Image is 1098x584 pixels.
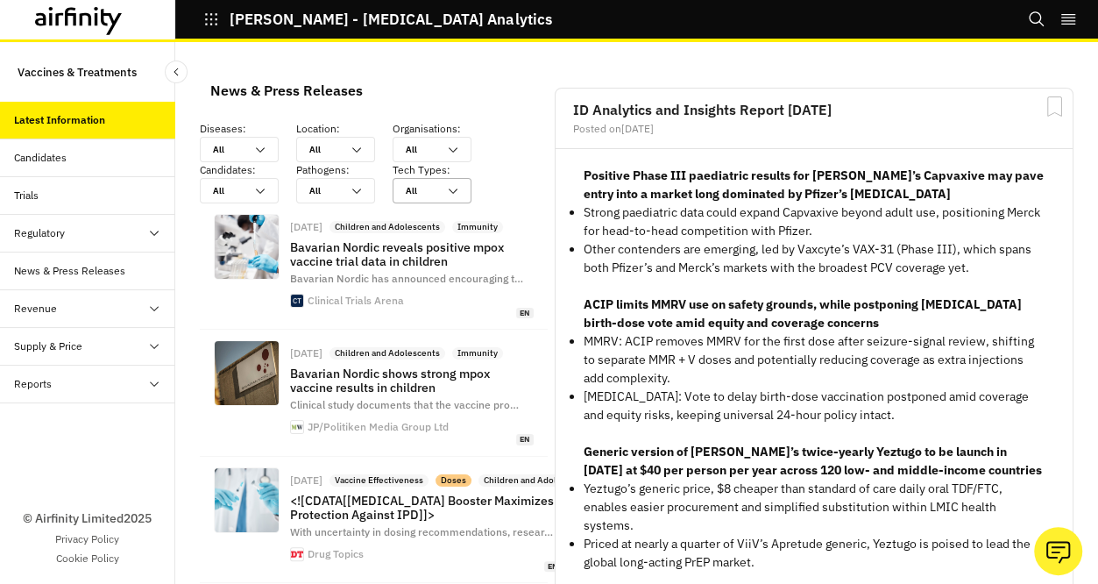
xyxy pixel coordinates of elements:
strong: Generic version of [PERSON_NAME]’s twice-yearly Yeztugo to be launch in [DATE] at $40 per person ... [584,444,1042,478]
p: Vaccines & Treatments [18,56,137,88]
p: Diseases : [200,121,296,137]
button: Search [1028,4,1045,34]
div: [DATE] [290,475,322,486]
p: Tech Types : [393,162,489,178]
p: Children and Adolescents [484,474,589,487]
p: Vaccine Effectiveness [335,474,423,487]
p: [MEDICAL_DATA]: Vote to delay birth-dose vaccination postponed amid coverage and equity risks, ke... [584,388,1045,424]
div: News & Press Releases [210,77,363,103]
p: Immunity [457,347,498,360]
p: Doses [441,474,466,487]
p: Other contenders are emerging, led by Vaxcyte’s VAX-31 (Phase III), which spans both Pfizer’s and... [584,240,1045,277]
img: CTA-2-08-10-25-shutterstock_2278759293.jpg [215,215,279,279]
p: Children and Adolescents [335,347,440,360]
div: Revenue [14,301,57,317]
button: Close Sidebar [165,61,188,83]
img: 526daea5bd1d324537207b3b2645f47d83ea942f-1799x1200.jpg [215,468,279,532]
h2: ID Analytics and Insights Report [DATE] [573,103,1055,117]
strong: Positive Phase III paediatric results for [PERSON_NAME]’s Capvaxive may pave entry into a market ... [584,167,1044,202]
span: en [516,434,534,445]
img: favicon-32x32.png [291,421,303,433]
div: Regulatory [14,225,65,241]
img: favicon.ico [291,548,303,560]
div: JP/Politiken Media Group Ltd [308,422,449,432]
strong: ACIP limits MMRV use on safety grounds, while postponing [MEDICAL_DATA] birth-dose vote amid equi... [584,296,1022,331]
p: Children and Adolescents [335,221,440,233]
button: [PERSON_NAME] - [MEDICAL_DATA] Analytics [203,4,552,34]
div: Drug Topics [308,549,364,559]
a: [DATE]Children and AdolescentsImmunityBavarian Nordic shows strong mpox vaccine results in childr... [200,330,548,456]
span: With uncertainty in dosing recommendations, resear … [290,525,553,538]
a: Cookie Policy [56,551,119,566]
div: [DATE] [290,348,322,359]
div: Posted on [DATE] [573,124,1055,134]
img: cropped-Clinical-Trials-Arena-270x270.png [291,295,303,307]
div: News & Press Releases [14,263,125,279]
p: Priced at nearly a quarter of ViiV’s Apretude generic, Yeztugo is poised to lead the global long-... [584,535,1045,572]
img: https%3A%2F%2Fphotos.watchmedier.dk%2FImages%2F18613769%2Fojjdzv%2FALTERNATES%2Fschema-16_9%2Fbav... [215,341,279,405]
div: Reports [14,376,52,392]
p: © Airfinity Limited 2025 [23,509,152,528]
p: <![CDATA[[MEDICAL_DATA] Booster Maximizes Protection Against IPD]]> [290,494,562,522]
p: Bavarian Nordic reveals positive mpox vaccine trial data in children [290,240,534,268]
div: Candidates [14,150,67,166]
p: Strong paediatric data could expand Capvaxive beyond adult use, positioning Merck for head-to-hea... [584,203,1045,240]
p: Location : [296,121,393,137]
p: Pathogens : [296,162,393,178]
a: [DATE]Children and AdolescentsImmunityBavarian Nordic reveals positive mpox vaccine trial data in... [200,203,548,330]
p: Candidates : [200,162,296,178]
div: Trials [14,188,39,203]
p: Immunity [457,221,498,233]
span: Clinical study documents that the vaccine pro … [290,398,519,411]
div: Supply & Price [14,338,82,354]
span: en [516,308,534,319]
p: Organisations : [393,121,489,137]
div: [DATE] [290,222,322,232]
a: [DATE]Vaccine EffectivenessDosesChildren and AdolescentsBooster Shot<![CDATA[[MEDICAL_DATA] Boost... [200,457,548,583]
a: Privacy Policy [55,531,119,547]
p: Bavarian Nordic shows strong mpox vaccine results in children [290,367,534,395]
svg: Bookmark Report [1044,96,1066,118]
button: Ask our analysts [1034,527,1082,575]
span: en [544,561,562,573]
div: Clinical Trials Arena [308,296,404,306]
p: [PERSON_NAME] - [MEDICAL_DATA] Analytics [230,11,552,27]
p: Yeztugo’s generic price, $8 cheaper than standard of care daily oral TDF/FTC, enables easier proc... [584,480,1045,535]
span: Bavarian Nordic has announced encouraging t … [290,272,523,285]
p: MMRV: ACIP removes MMRV for the first dose after seizure-signal review, shifting to separate MMR ... [584,332,1045,388]
div: Latest Information [14,112,105,128]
